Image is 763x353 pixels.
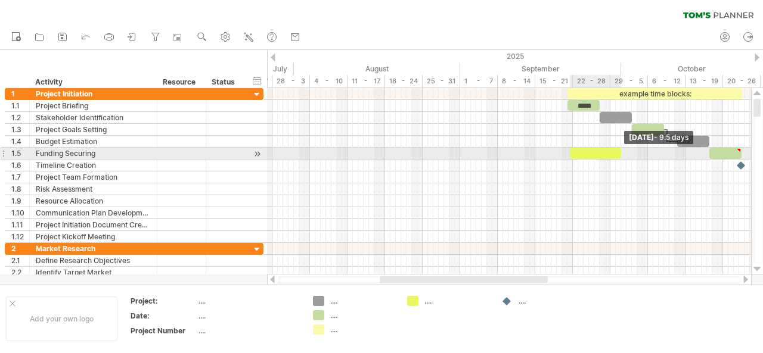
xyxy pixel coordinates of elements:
div: 1.1 [11,100,29,111]
div: Project Number [131,326,196,336]
div: Resource [163,76,199,88]
div: 4 - 10 [310,75,348,88]
div: 1.6 [11,160,29,171]
div: 2.1 [11,255,29,266]
div: Project Team Formation [36,171,151,183]
div: 1.7 [11,171,29,183]
div: 29 - 5 [610,75,648,88]
div: Budget Estimation [36,136,151,147]
div: 1.10 [11,207,29,218]
div: 1 - 7 [460,75,498,88]
div: 22 - 28 [573,75,610,88]
div: 13 - 19 [686,75,723,88]
div: August 2025 [294,63,460,75]
div: Status [212,76,238,88]
div: 1.3 [11,124,29,135]
div: 28 - 3 [272,75,310,88]
div: Risk Assessment [36,183,151,195]
div: 6 - 12 [648,75,686,88]
div: .... [198,311,299,321]
span: - 9.5 days [654,133,688,142]
div: 11 - 17 [348,75,385,88]
div: 1 [11,88,29,99]
div: Project Initiation [36,88,151,99]
div: 1.4 [11,136,29,147]
div: 1.11 [11,219,29,230]
div: 1.5 [11,148,29,159]
div: .... [330,296,395,306]
div: 25 - 31 [423,75,460,88]
div: .... [330,310,395,320]
div: Market Research [36,243,151,254]
div: Project Goals Setting [36,124,151,135]
div: 1.2 [11,112,29,123]
div: Project: [131,296,196,306]
div: Activity [35,76,150,88]
div: Define Research Objectives [36,255,151,266]
div: September 2025 [460,63,621,75]
div: Date: [131,311,196,321]
div: Identify Target Market [36,267,151,278]
div: Resource Allocation [36,195,151,207]
div: Timeline Creation [36,160,151,171]
div: .... [424,296,489,306]
div: example time blocks: [567,88,742,99]
div: .... [330,324,395,335]
div: [DATE] [624,131,693,144]
div: 1.9 [11,195,29,207]
div: 18 - 24 [385,75,423,88]
div: Communication Plan Development [36,207,151,218]
div: Project Briefing [36,100,151,111]
div: Funding Securing [36,148,151,159]
div: Add your own logo [6,296,117,341]
div: .... [519,296,584,306]
div: 8 - 14 [498,75,535,88]
div: Stakeholder Identification [36,112,151,123]
div: Project Initiation Document Creation [36,219,151,230]
div: .... [198,296,299,306]
div: 20 - 26 [723,75,761,88]
div: 2.2 [11,267,29,278]
div: Project Kickoff Meeting [36,231,151,242]
div: 15 - 21 [535,75,573,88]
div: 1.8 [11,183,29,195]
div: .... [198,326,299,336]
div: 2 [11,243,29,254]
div: 1.12 [11,231,29,242]
div: scroll to activity [252,148,263,160]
